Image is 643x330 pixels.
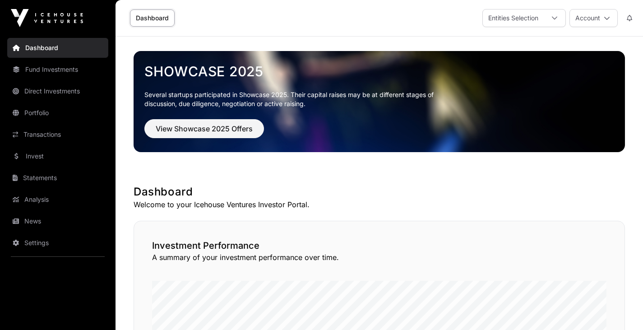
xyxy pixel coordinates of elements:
[134,185,625,199] h1: Dashboard
[144,90,448,108] p: Several startups participated in Showcase 2025. Their capital raises may be at different stages o...
[134,51,625,152] img: Showcase 2025
[7,168,108,188] a: Statements
[11,9,83,27] img: Icehouse Ventures Logo
[152,252,606,263] p: A summary of your investment performance over time.
[144,128,264,137] a: View Showcase 2025 Offers
[569,9,618,27] button: Account
[7,146,108,166] a: Invest
[144,119,264,138] button: View Showcase 2025 Offers
[130,9,175,27] a: Dashboard
[7,125,108,144] a: Transactions
[7,60,108,79] a: Fund Investments
[483,9,544,27] div: Entities Selection
[7,81,108,101] a: Direct Investments
[7,211,108,231] a: News
[152,239,606,252] h2: Investment Performance
[7,190,108,209] a: Analysis
[144,63,614,79] a: Showcase 2025
[156,123,253,134] span: View Showcase 2025 Offers
[7,38,108,58] a: Dashboard
[7,233,108,253] a: Settings
[134,199,625,210] p: Welcome to your Icehouse Ventures Investor Portal.
[7,103,108,123] a: Portfolio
